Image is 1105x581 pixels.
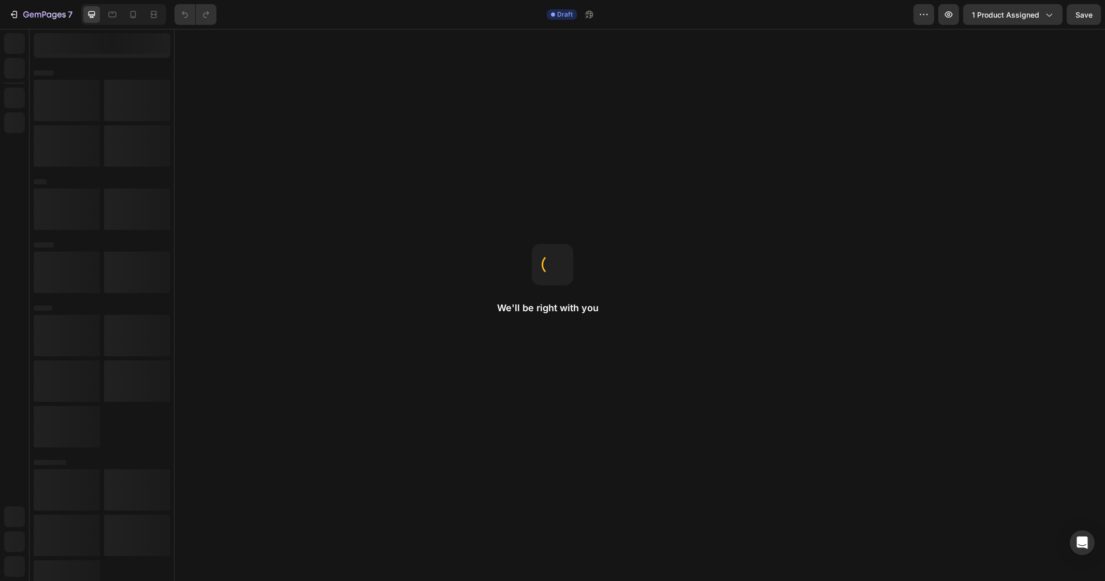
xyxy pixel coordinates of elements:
button: Save [1067,4,1101,25]
div: Open Intercom Messenger [1070,530,1095,555]
span: 1 product assigned [972,9,1039,20]
div: Undo/Redo [175,4,216,25]
span: Draft [557,10,573,19]
h2: We'll be right with you [497,302,608,314]
button: 1 product assigned [963,4,1063,25]
button: 7 [4,4,77,25]
p: 7 [68,8,72,21]
span: Save [1075,10,1093,19]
